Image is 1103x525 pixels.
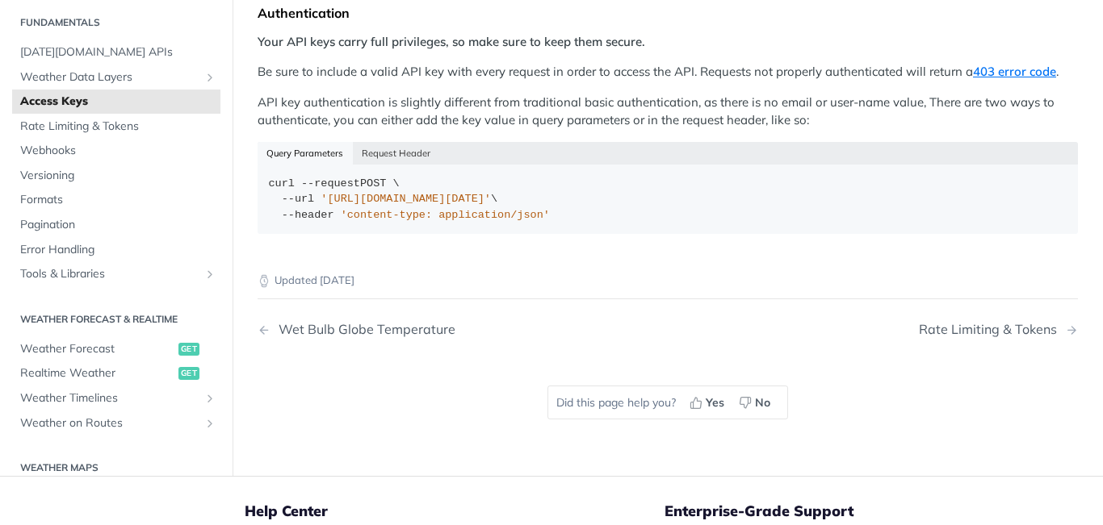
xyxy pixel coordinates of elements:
a: Next Page: Rate Limiting & Tokens [919,322,1078,337]
a: Access Keys [12,90,220,115]
span: Access Keys [20,94,216,110]
span: --header [282,209,334,221]
span: Yes [706,394,724,411]
h2: Weather Forecast & realtime [12,312,220,327]
span: Formats [20,193,216,209]
span: [DATE][DOMAIN_NAME] APIs [20,44,216,60]
span: get [178,368,199,381]
a: Weather on RoutesShow subpages for Weather on Routes [12,411,220,435]
button: Yes [684,390,733,415]
div: Did this page help you? [547,385,788,419]
a: Versioning [12,164,220,188]
a: Previous Page: Wet Bulb Globe Temperature [258,322,609,337]
a: Error Handling [12,238,220,262]
a: Weather Forecastget [12,337,220,361]
a: Formats [12,189,220,213]
button: Show subpages for Weather on Routes [203,417,216,430]
button: Request Header [353,142,440,165]
span: No [755,394,770,411]
button: No [733,390,779,415]
span: Versioning [20,168,216,184]
span: Webhooks [20,144,216,160]
span: Tools & Libraries [20,267,199,283]
button: Show subpages for Tools & Libraries [203,269,216,281]
h5: Enterprise-Grade Support [665,502,1042,521]
a: Webhooks [12,140,220,164]
p: Updated [DATE] [258,273,1078,289]
div: Wet Bulb Globe Temperature [271,322,455,337]
span: Pagination [20,218,216,234]
div: Rate Limiting & Tokens [919,322,1065,337]
p: Be sure to include a valid API key with every request in order to access the API. Requests not pr... [258,63,1078,81]
a: Rate Limiting & Tokens [12,115,220,139]
span: Weather Timelines [20,390,199,406]
strong: Your API keys carry full privileges, so make sure to keep them secure. [258,34,645,49]
button: Show subpages for Weather Timelines [203,392,216,405]
span: '[URL][DOMAIN_NAME][DATE]' [321,193,491,205]
p: API key authentication is slightly different from traditional basic authentication, as there is n... [258,94,1078,130]
nav: Pagination Controls [258,306,1078,353]
a: 403 error code [973,64,1056,79]
div: Authentication [258,5,1078,21]
span: --url [282,193,315,205]
a: [DATE][DOMAIN_NAME] APIs [12,40,220,65]
span: Weather Forecast [20,341,174,357]
span: 'content-type: application/json' [341,209,550,221]
h5: Help Center [245,502,665,521]
div: POST \ \ [269,176,1067,223]
span: Realtime Weather [20,366,174,382]
span: Weather Data Layers [20,69,199,85]
span: curl [269,177,295,190]
a: Tools & LibrariesShow subpages for Tools & Libraries [12,263,220,287]
span: get [178,343,199,356]
a: Pagination [12,214,220,238]
a: Realtime Weatherget [12,362,220,386]
span: Rate Limiting & Tokens [20,119,216,135]
button: Show subpages for Weather Data Layers [203,71,216,84]
span: --request [301,177,360,190]
span: Error Handling [20,242,216,258]
span: Weather on Routes [20,415,199,431]
a: Weather Data LayersShow subpages for Weather Data Layers [12,65,220,90]
h2: Weather Maps [12,461,220,476]
a: Weather TimelinesShow subpages for Weather Timelines [12,386,220,410]
h2: Fundamentals [12,15,220,30]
